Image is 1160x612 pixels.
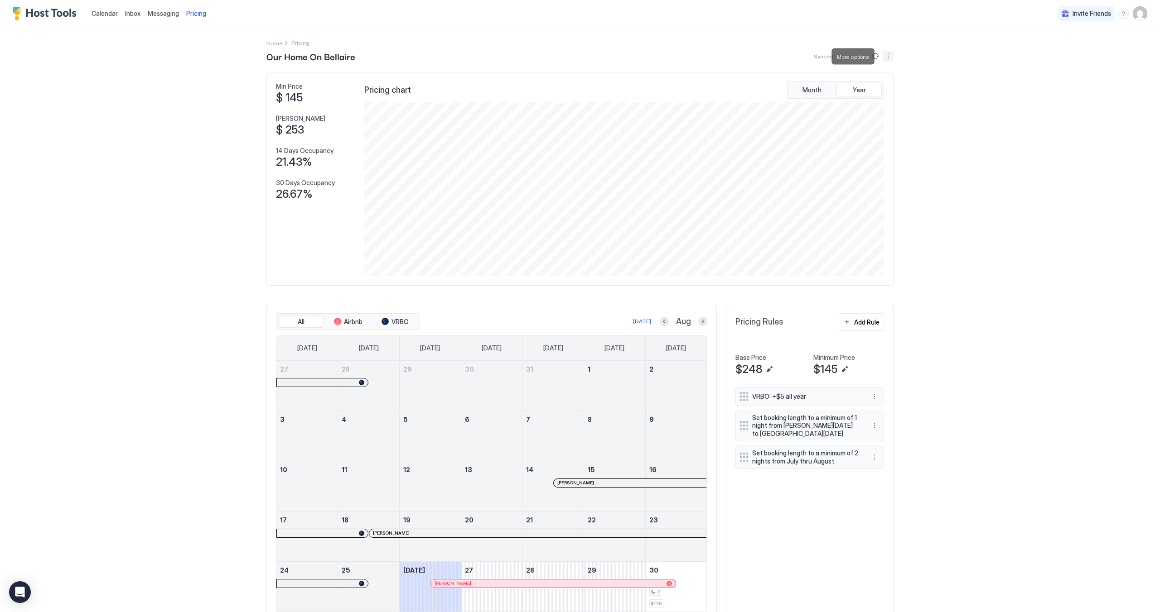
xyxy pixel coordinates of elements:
td: August 12, 2025 [399,461,461,511]
td: July 28, 2025 [338,361,400,411]
span: $ 145 [276,91,303,105]
a: August 21, 2025 [522,512,584,528]
td: July 27, 2025 [276,361,338,411]
span: 19 [403,516,411,524]
td: August 22, 2025 [584,511,646,561]
a: August 18, 2025 [338,512,399,528]
button: More options [883,51,894,62]
a: August 4, 2025 [338,411,399,428]
td: August 24, 2025 [276,561,338,612]
button: Edit [839,364,850,375]
span: 11 [342,466,347,473]
a: July 28, 2025 [338,361,399,378]
span: Messaging [148,10,179,17]
a: August 24, 2025 [276,562,338,579]
span: Aug [676,316,691,327]
a: August 2, 2025 [646,361,707,378]
span: 22 [588,516,596,524]
span: 21.43% [276,155,312,169]
span: 26.67% [276,187,313,201]
td: August 6, 2025 [461,411,522,461]
span: 29 [588,566,596,574]
td: August 2, 2025 [645,361,707,411]
span: [PERSON_NAME] [435,580,471,586]
span: 17 [280,516,287,524]
a: Home [266,38,282,48]
td: August 8, 2025 [584,411,646,461]
span: 14 [526,466,533,473]
a: Saturday [657,336,695,360]
a: August 19, 2025 [400,512,461,528]
span: 30 [465,365,474,373]
span: 5 [403,416,408,423]
td: August 18, 2025 [338,511,400,561]
span: 15 [588,466,595,473]
span: 8 [588,416,592,423]
a: August 13, 2025 [461,461,522,478]
span: Home [266,40,282,47]
div: tab-group [787,81,884,99]
span: 12 [403,466,410,473]
div: menu [1118,8,1129,19]
a: Inbox [125,9,140,18]
span: Year [853,86,866,94]
span: [PERSON_NAME] [557,480,594,486]
span: 23 [649,516,658,524]
a: August 28, 2025 [522,562,584,579]
span: Minimum Price [813,354,855,362]
td: August 14, 2025 [522,461,584,511]
span: Our Home On Bellaire [266,49,355,63]
td: July 31, 2025 [522,361,584,411]
span: [DATE] [666,344,686,352]
span: VRBO [391,318,409,326]
td: July 30, 2025 [461,361,522,411]
td: August 26, 2025 [399,561,461,612]
span: $ 253 [276,123,304,137]
div: menu [883,51,894,62]
button: Previous month [660,317,669,326]
a: July 30, 2025 [461,361,522,378]
span: 18 [342,516,348,524]
a: August 23, 2025 [646,512,707,528]
span: [PERSON_NAME] [373,530,410,536]
button: Next month [698,317,707,326]
button: Year [836,84,882,96]
div: Host Tools Logo [13,7,81,20]
span: 9 [649,416,654,423]
div: menu [869,420,880,431]
div: menu [869,391,880,402]
span: Airbnb [344,318,362,326]
td: August 4, 2025 [338,411,400,461]
td: August 21, 2025 [522,511,584,561]
span: 2 [657,589,660,595]
td: August 17, 2025 [276,511,338,561]
a: August 15, 2025 [584,461,645,478]
a: Monday [350,336,388,360]
span: Pricing chart [364,85,411,96]
td: August 13, 2025 [461,461,522,511]
span: 27 [465,566,473,574]
span: All [298,318,304,326]
div: [PERSON_NAME] [373,530,703,536]
td: August 29, 2025 [584,561,646,612]
a: August 5, 2025 [400,411,461,428]
span: 29 [403,365,412,373]
span: 30 [649,566,658,574]
a: July 31, 2025 [522,361,584,378]
span: 4 [342,416,346,423]
td: August 27, 2025 [461,561,522,612]
a: August 11, 2025 [338,461,399,478]
span: 3 [280,416,285,423]
td: August 10, 2025 [276,461,338,511]
span: Min Price [276,82,303,91]
a: August 27, 2025 [461,562,522,579]
div: Add Rule [854,317,880,327]
div: [PERSON_NAME] [435,580,672,586]
span: [DATE] [482,344,502,352]
span: $248 [735,363,762,376]
span: 31 [526,365,533,373]
span: Set booking length to a minimum of 2 nights from July thru August [752,449,860,465]
span: 1 [588,365,590,373]
button: Month [789,84,835,96]
td: August 15, 2025 [584,461,646,511]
